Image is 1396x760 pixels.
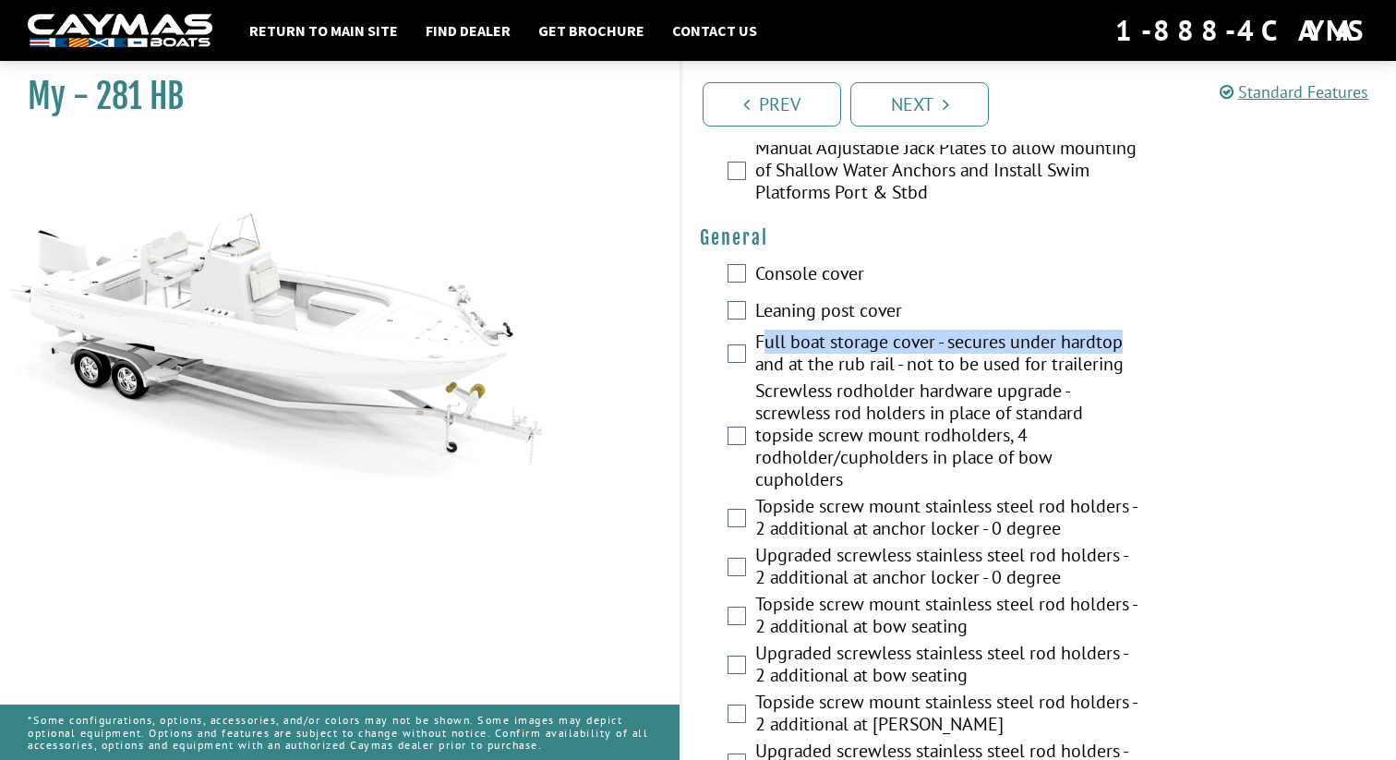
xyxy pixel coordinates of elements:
[1220,81,1368,103] a: Standard Features
[698,79,1396,127] ul: Pagination
[755,642,1139,691] label: Upgraded screwless stainless steel rod holders - 2 additional at bow seating
[755,495,1139,544] label: Topside screw mount stainless steel rod holders - 2 additional at anchor locker - 0 degree
[755,691,1139,740] label: Topside screw mount stainless steel rod holders - 2 additional at [PERSON_NAME]
[663,18,766,42] a: Contact Us
[416,18,520,42] a: Find Dealer
[755,262,1139,289] label: Console cover
[850,82,989,127] a: Next
[700,226,1378,249] h4: General
[755,544,1139,593] label: Upgraded screwless stainless steel rod holders - 2 additional at anchor locker - 0 degree
[703,82,841,127] a: Prev
[755,137,1139,208] label: Manual Adjustable Jack Plates to allow mounting of Shallow Water Anchors and Install Swim Platfor...
[755,593,1139,642] label: Topside screw mount stainless steel rod holders - 2 additional at bow seating
[529,18,654,42] a: Get Brochure
[28,705,652,760] p: *Some configurations, options, accessories, and/or colors may not be shown. Some images may depic...
[755,299,1139,326] label: Leaning post cover
[28,14,212,48] img: white-logo-c9c8dbefe5ff5ceceb0f0178aa75bf4bb51f6bca0971e226c86eb53dfe498488.png
[28,76,633,117] h1: My - 281 HB
[1115,10,1368,51] div: 1-888-4CAYMAS
[240,18,407,42] a: Return to main site
[755,380,1139,495] label: Screwless rodholder hardware upgrade - screwless rod holders in place of standard topside screw m...
[755,331,1139,380] label: Full boat storage cover - secures under hardtop and at the rub rail - not to be used for trailering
